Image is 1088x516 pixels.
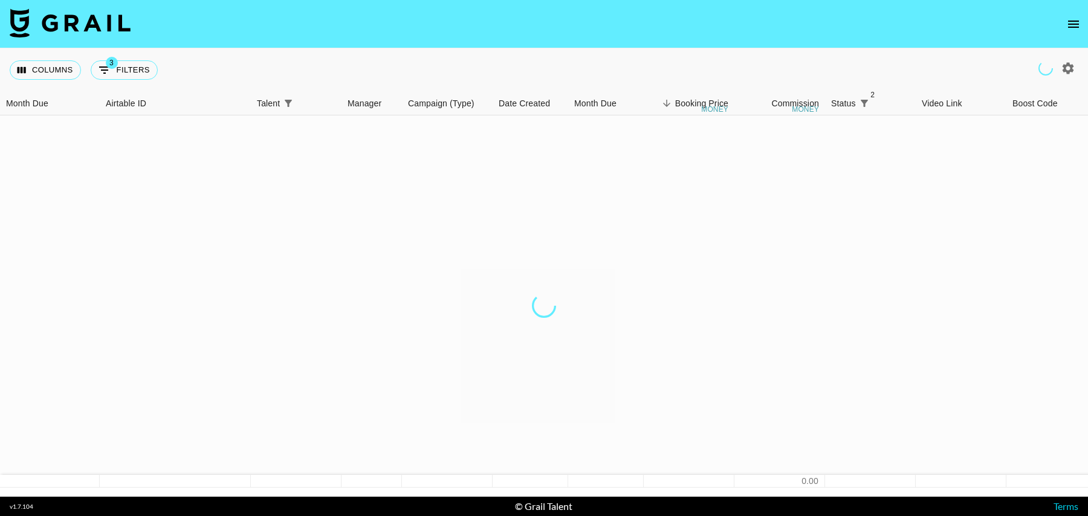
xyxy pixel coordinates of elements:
span: Refreshing managers, clients, users, talent, campaigns... [1038,61,1053,76]
div: 1 active filter [280,95,297,112]
div: money [701,106,728,113]
span: 2 [867,89,879,101]
div: v 1.7.104 [10,503,33,511]
div: Video Link [916,92,1006,115]
button: Show filters [91,60,158,80]
a: Terms [1054,500,1078,512]
div: Commission [771,92,819,115]
button: Show filters [280,95,297,112]
div: Booking Price [675,92,728,115]
button: Select columns [10,60,81,80]
div: Month Due [6,92,48,115]
div: money [792,106,819,113]
div: Campaign (Type) [408,92,474,115]
div: Talent [257,92,280,115]
img: Grail Talent [10,8,131,37]
button: Sort [873,95,890,112]
div: Airtable ID [106,92,146,115]
button: open drawer [1061,12,1086,36]
button: Sort [658,95,675,112]
div: Talent [251,92,342,115]
div: Status [831,92,856,115]
div: Manager [348,92,381,115]
div: Boost Code [1012,92,1058,115]
div: Date Created [493,92,568,115]
div: Date Created [499,92,550,115]
div: Month Due [568,92,644,115]
button: Sort [297,95,314,112]
div: Status [825,92,916,115]
div: © Grail Talent [515,500,572,512]
div: Month Due [574,92,617,115]
div: 2 active filters [856,95,873,112]
div: Video Link [922,92,962,115]
span: 3 [106,57,118,69]
button: Show filters [856,95,873,112]
div: Campaign (Type) [402,92,493,115]
div: Manager [342,92,402,115]
div: Airtable ID [100,92,251,115]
